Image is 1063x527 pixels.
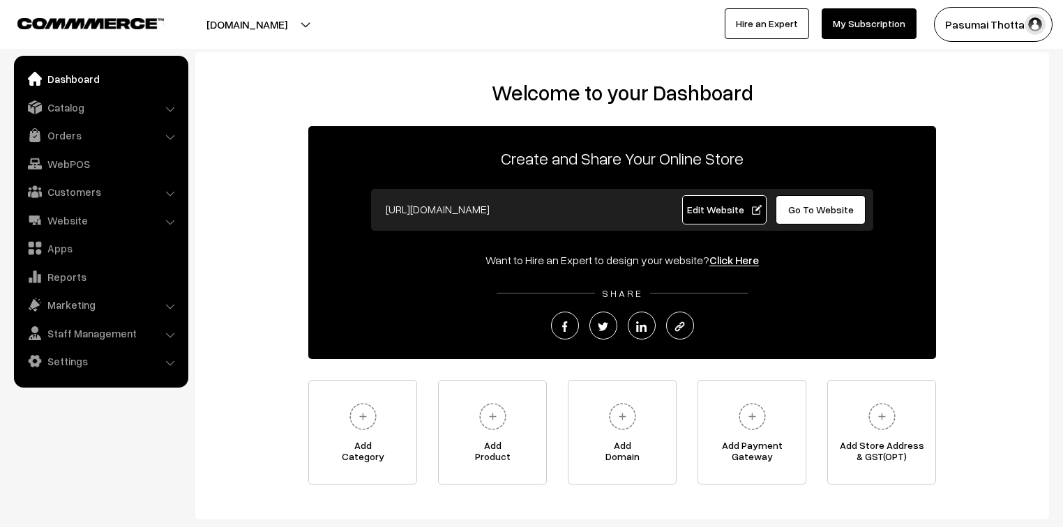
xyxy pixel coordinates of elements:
a: Staff Management [17,321,183,346]
a: Edit Website [682,195,767,224]
a: AddProduct [438,380,547,484]
a: My Subscription [822,8,917,39]
a: Customers [17,179,183,204]
a: Hire an Expert [725,8,809,39]
span: Add Product [439,440,546,468]
a: Settings [17,349,183,374]
img: plus.svg [733,397,771,436]
div: Want to Hire an Expert to design your website? [308,252,936,268]
a: Reports [17,264,183,289]
button: Pasumai Thotta… [934,7,1053,42]
span: Go To Website [788,204,854,215]
p: Create and Share Your Online Store [308,146,936,171]
span: Edit Website [687,204,762,215]
img: plus.svg [863,397,901,436]
a: AddDomain [568,380,677,484]
img: plus.svg [344,397,382,436]
a: Apps [17,236,183,261]
a: WebPOS [17,151,183,176]
img: COMMMERCE [17,18,164,29]
a: Website [17,208,183,233]
span: Add Category [309,440,416,468]
a: Click Here [709,253,759,267]
a: Catalog [17,95,183,120]
h2: Welcome to your Dashboard [209,80,1035,105]
span: SHARE [595,287,650,299]
a: Add PaymentGateway [698,380,806,484]
a: AddCategory [308,380,417,484]
img: plus.svg [603,397,642,436]
img: user [1025,14,1046,35]
a: COMMMERCE [17,14,140,31]
a: Marketing [17,292,183,317]
a: Orders [17,123,183,148]
a: Add Store Address& GST(OPT) [827,380,936,484]
img: plus.svg [474,397,512,436]
span: Add Payment Gateway [698,440,806,468]
span: Add Store Address & GST(OPT) [828,440,935,468]
a: Go To Website [776,195,866,224]
a: Dashboard [17,66,183,91]
span: Add Domain [568,440,676,468]
button: [DOMAIN_NAME] [158,7,336,42]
